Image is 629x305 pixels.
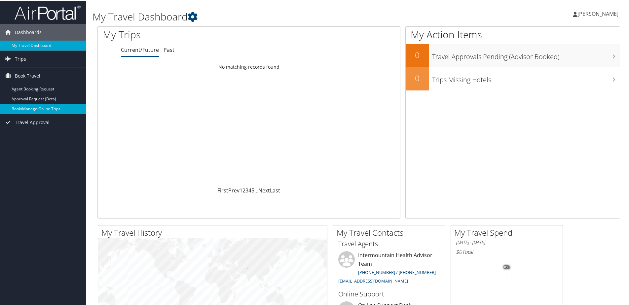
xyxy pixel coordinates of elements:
a: 5 [251,186,254,193]
span: … [254,186,258,193]
h3: Travel Approvals Pending (Advisor Booked) [432,48,620,61]
span: Dashboards [15,23,42,40]
tspan: 0% [504,265,509,269]
h2: 0 [406,72,429,83]
h6: [DATE] - [DATE] [456,239,558,245]
a: Next [258,186,270,193]
a: 3 [245,186,248,193]
span: Book Travel [15,67,40,84]
h6: Total [456,248,558,255]
a: Last [270,186,280,193]
a: Current/Future [121,46,159,53]
a: First [217,186,228,193]
a: 0Travel Approvals Pending (Advisor Booked) [406,44,620,67]
h3: Online Support [338,289,440,298]
a: 4 [248,186,251,193]
h3: Travel Agents [338,239,440,248]
span: Trips [15,50,26,67]
span: $0 [456,248,462,255]
span: Travel Approval [15,114,50,130]
h1: My Action Items [406,27,620,41]
td: No matching records found [98,60,400,72]
h2: My Travel Contacts [337,226,445,238]
h2: My Travel History [101,226,327,238]
span: [PERSON_NAME] [577,10,618,17]
a: 0Trips Missing Hotels [406,67,620,90]
h1: My Trips [103,27,269,41]
h2: My Travel Spend [454,226,563,238]
a: 2 [242,186,245,193]
li: Intermountain Health Advisor Team [335,251,443,286]
a: Prev [228,186,240,193]
a: [PERSON_NAME] [573,3,625,23]
a: Past [164,46,174,53]
a: [EMAIL_ADDRESS][DOMAIN_NAME] [338,277,408,283]
a: 1 [240,186,242,193]
a: [PHONE_NUMBER] / [PHONE_NUMBER] [358,269,436,275]
h3: Trips Missing Hotels [432,71,620,84]
h1: My Travel Dashboard [92,9,448,23]
h2: 0 [406,49,429,60]
img: airportal-logo.png [15,4,81,20]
